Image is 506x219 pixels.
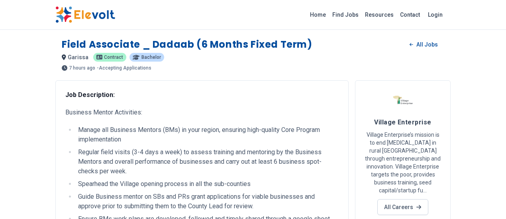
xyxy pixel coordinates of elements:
[374,118,431,126] span: Village Enterprise
[68,54,88,60] span: garissa
[69,66,95,70] span: 7 hours ago
[76,192,339,211] li: Guide Business mentor on SBs and PRs grant applications for viable businesses and approve prior t...
[104,55,123,60] span: Contract
[403,39,444,50] a: All Jobs
[65,108,339,117] p: Business Mentor Activities:
[362,8,397,21] a: Resources
[393,90,413,110] img: Village Enterprise
[397,8,423,21] a: Contact
[365,131,441,194] p: Village Enterprise’s mission is to end [MEDICAL_DATA] in rural [GEOGRAPHIC_DATA] through entrepre...
[76,125,339,144] li: Manage all Business Mentors (BMs) in your region, ensuring high-quality Core Program implementation
[141,55,161,60] span: Bachelor
[307,8,329,21] a: Home
[76,179,339,189] li: Spearhead the Village opening process in all the sub-counties
[76,147,339,176] li: Regular field visits (3-4 days a week) to assess training and mentoring by the Business Mentors a...
[329,8,362,21] a: Find Jobs
[423,7,447,23] a: Login
[377,199,428,215] a: All Careers
[97,66,151,70] p: - Accepting Applications
[55,6,115,23] img: Elevolt
[62,38,312,51] h1: Field Associate _ Dadaab (6 Months Fixed Term)
[65,91,115,99] strong: Job Description:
